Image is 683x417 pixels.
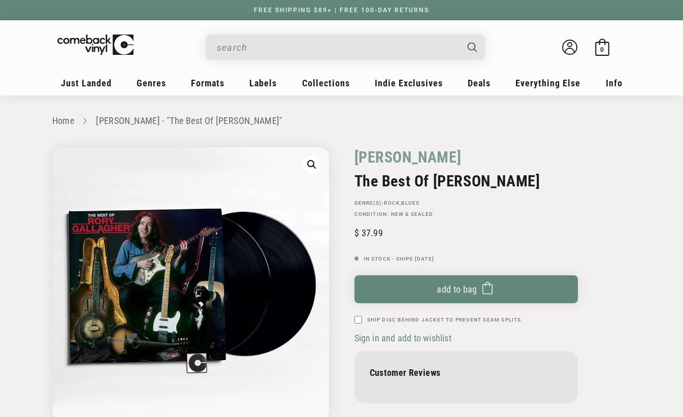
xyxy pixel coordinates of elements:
span: Deals [468,78,491,88]
a: [PERSON_NAME] - "The Best Of [PERSON_NAME]" [96,115,282,126]
span: 37.99 [354,228,383,238]
p: GENRE(S): , [354,200,578,206]
a: FREE SHIPPING $89+ | FREE 100-DAY RETURNS [244,7,439,14]
button: Add to bag [354,275,578,303]
button: Sign in and add to wishlist [354,332,454,344]
p: Customer Reviews [370,367,563,378]
span: Labels [249,78,277,88]
span: Indie Exclusives [375,78,443,88]
span: Everything Else [515,78,580,88]
input: search [217,37,458,58]
span: Genres [137,78,166,88]
span: Info [606,78,623,88]
h2: The Best Of [PERSON_NAME] [354,172,578,190]
p: In Stock - Ships [DATE] [354,256,578,262]
span: Sign in and add to wishlist [354,333,451,343]
span: Add to bag [437,284,477,295]
span: Just Landed [61,78,112,88]
a: Rock [384,200,400,206]
a: Blues [401,200,419,206]
nav: breadcrumbs [52,114,631,129]
span: $ [354,228,359,238]
span: 0 [600,46,604,53]
span: Formats [191,78,224,88]
a: [PERSON_NAME] [354,147,462,167]
span: Collections [302,78,350,88]
a: Home [52,115,74,126]
div: Search [206,35,485,60]
button: Search [459,35,486,60]
p: Condition: New & Sealed [354,211,578,217]
label: Ship Disc Behind Jacket To Prevent Seam Splits [367,316,522,324]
